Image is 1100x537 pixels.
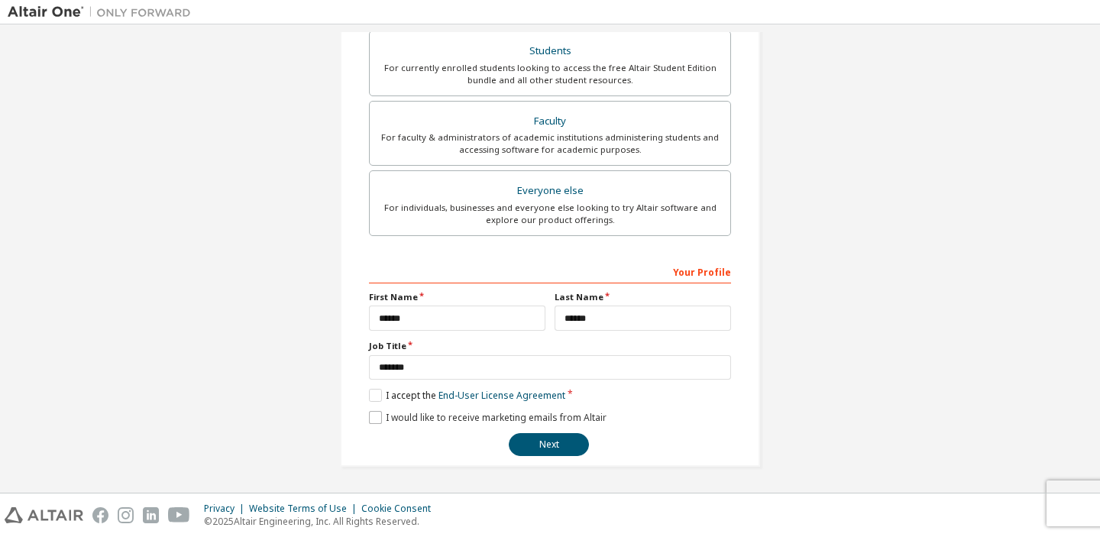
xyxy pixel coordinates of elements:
[379,111,721,132] div: Faculty
[143,507,159,523] img: linkedin.svg
[369,291,545,303] label: First Name
[509,433,589,456] button: Next
[8,5,199,20] img: Altair One
[555,291,731,303] label: Last Name
[379,131,721,156] div: For faculty & administrators of academic institutions administering students and accessing softwa...
[438,389,565,402] a: End-User License Agreement
[369,259,731,283] div: Your Profile
[249,503,361,515] div: Website Terms of Use
[369,389,565,402] label: I accept the
[168,507,190,523] img: youtube.svg
[118,507,134,523] img: instagram.svg
[379,180,721,202] div: Everyone else
[204,515,440,528] p: © 2025 Altair Engineering, Inc. All Rights Reserved.
[379,202,721,226] div: For individuals, businesses and everyone else looking to try Altair software and explore our prod...
[379,62,721,86] div: For currently enrolled students looking to access the free Altair Student Edition bundle and all ...
[92,507,108,523] img: facebook.svg
[5,507,83,523] img: altair_logo.svg
[379,40,721,62] div: Students
[369,340,731,352] label: Job Title
[369,411,607,424] label: I would like to receive marketing emails from Altair
[204,503,249,515] div: Privacy
[361,503,440,515] div: Cookie Consent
